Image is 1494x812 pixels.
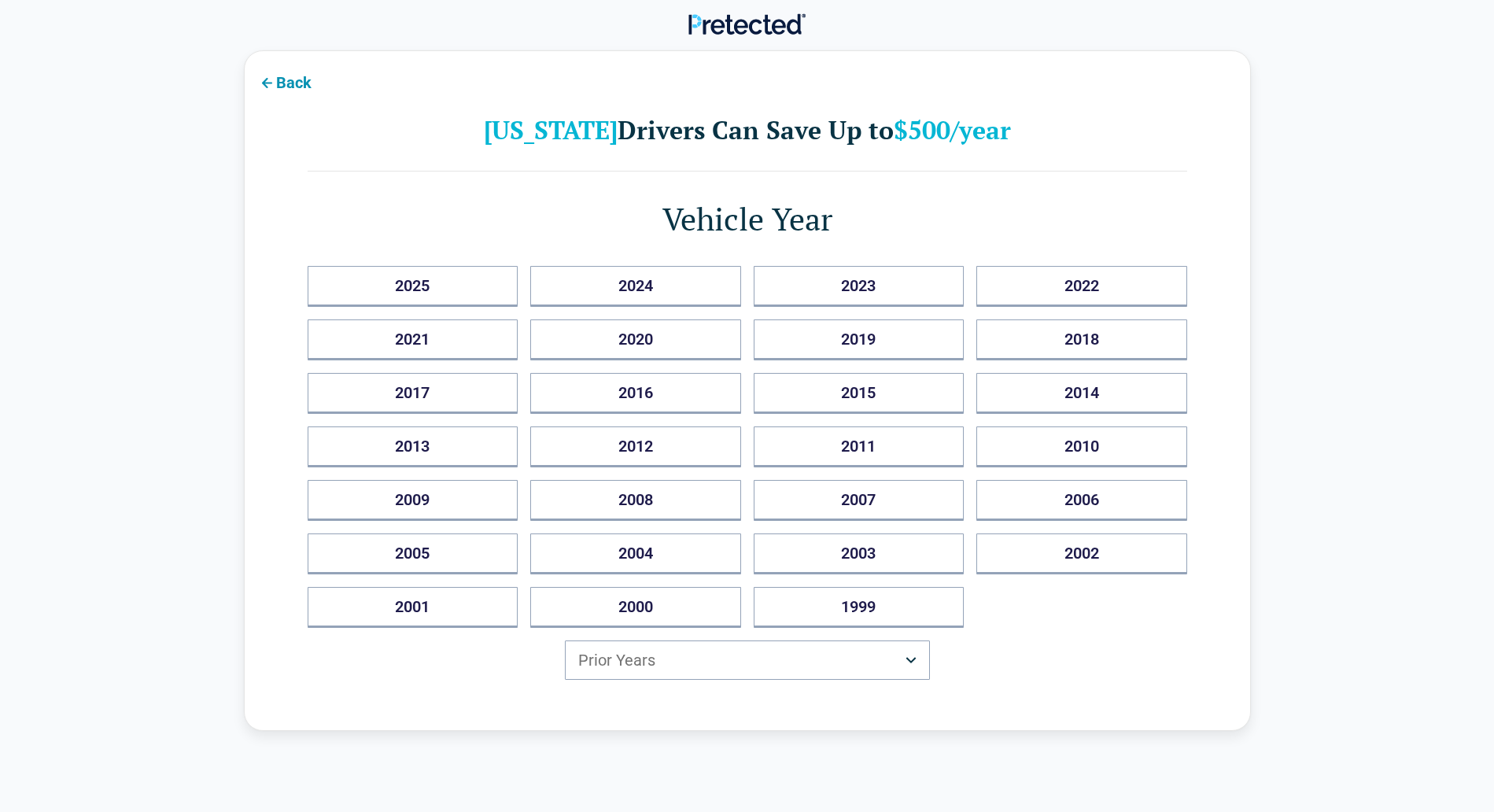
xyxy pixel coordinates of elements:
[308,480,518,521] button: 2009
[530,480,741,521] button: 2008
[308,533,518,574] button: 2005
[530,426,741,467] button: 2012
[530,533,741,574] button: 2004
[976,426,1187,467] button: 2010
[530,373,741,414] button: 2016
[484,113,618,146] b: [US_STATE]
[976,533,1187,574] button: 2002
[976,373,1187,414] button: 2014
[530,319,741,360] button: 2020
[308,266,518,307] button: 2025
[894,113,1011,146] b: $500/year
[530,266,741,307] button: 2024
[754,587,965,628] button: 1999
[308,319,518,360] button: 2021
[245,64,324,99] button: Back
[565,640,930,680] button: Prior Years
[754,533,965,574] button: 2003
[308,587,518,628] button: 2001
[976,319,1187,360] button: 2018
[754,480,965,521] button: 2007
[308,426,518,467] button: 2013
[308,197,1187,241] h1: Vehicle Year
[308,373,518,414] button: 2017
[308,114,1187,146] h2: Drivers Can Save Up to
[976,480,1187,521] button: 2006
[754,266,965,307] button: 2023
[754,373,965,414] button: 2015
[754,426,965,467] button: 2011
[754,319,965,360] button: 2019
[976,266,1187,307] button: 2022
[530,587,741,628] button: 2000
